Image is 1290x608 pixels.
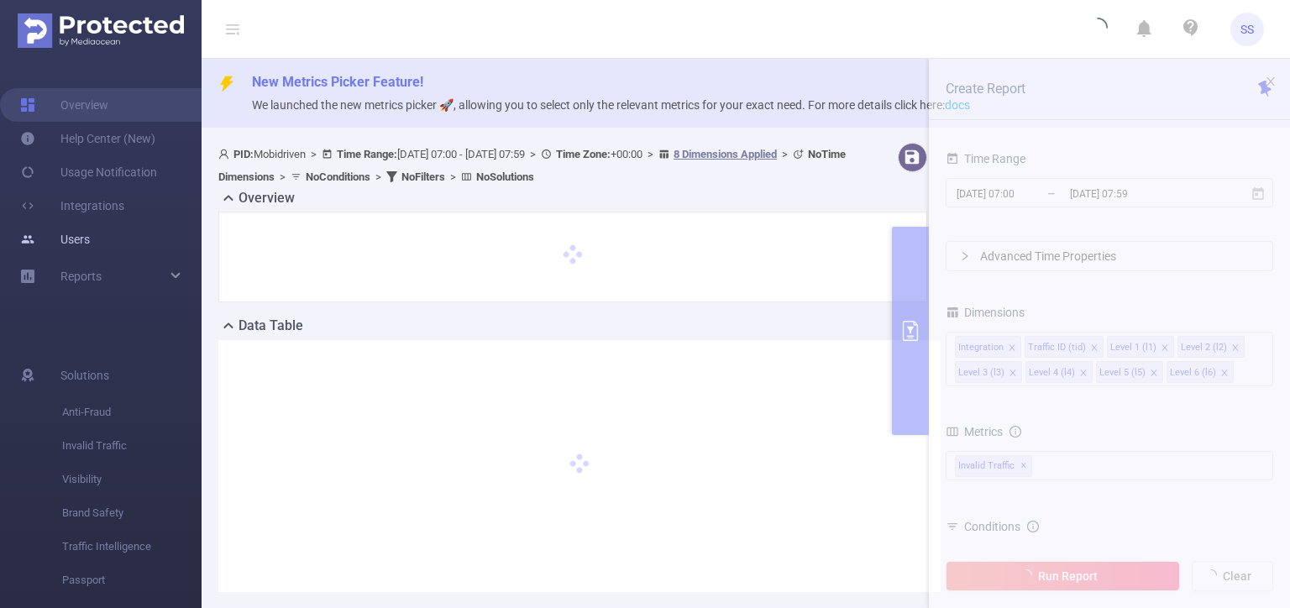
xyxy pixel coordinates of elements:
[20,122,155,155] a: Help Center (New)
[62,463,202,496] span: Visibility
[401,170,445,183] b: No Filters
[20,189,124,223] a: Integrations
[306,148,322,160] span: >
[20,88,108,122] a: Overview
[239,316,303,336] h2: Data Table
[60,359,109,392] span: Solutions
[445,170,461,183] span: >
[525,148,541,160] span: >
[218,148,846,183] span: Mobidriven [DATE] 07:00 - [DATE] 07:59 +00:00
[252,74,423,90] span: New Metrics Picker Feature!
[777,148,793,160] span: >
[239,188,295,208] h2: Overview
[62,563,202,597] span: Passport
[62,429,202,463] span: Invalid Traffic
[62,496,202,530] span: Brand Safety
[337,148,397,160] b: Time Range:
[60,259,102,293] a: Reports
[252,98,970,112] span: We launched the new metrics picker 🚀, allowing you to select only the relevant metrics for your e...
[1265,76,1277,87] i: icon: close
[218,149,233,160] i: icon: user
[20,223,90,256] a: Users
[20,155,157,189] a: Usage Notification
[1240,13,1254,46] span: SS
[233,148,254,160] b: PID:
[60,270,102,283] span: Reports
[945,98,970,112] a: docs
[62,396,202,429] span: Anti-Fraud
[306,170,370,183] b: No Conditions
[476,170,534,183] b: No Solutions
[642,148,658,160] span: >
[275,170,291,183] span: >
[62,530,202,563] span: Traffic Intelligence
[1265,72,1277,91] button: icon: close
[674,148,777,160] u: 8 Dimensions Applied
[218,76,235,92] i: icon: thunderbolt
[556,148,611,160] b: Time Zone:
[18,13,184,48] img: Protected Media
[370,170,386,183] span: >
[1088,18,1108,41] i: icon: loading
